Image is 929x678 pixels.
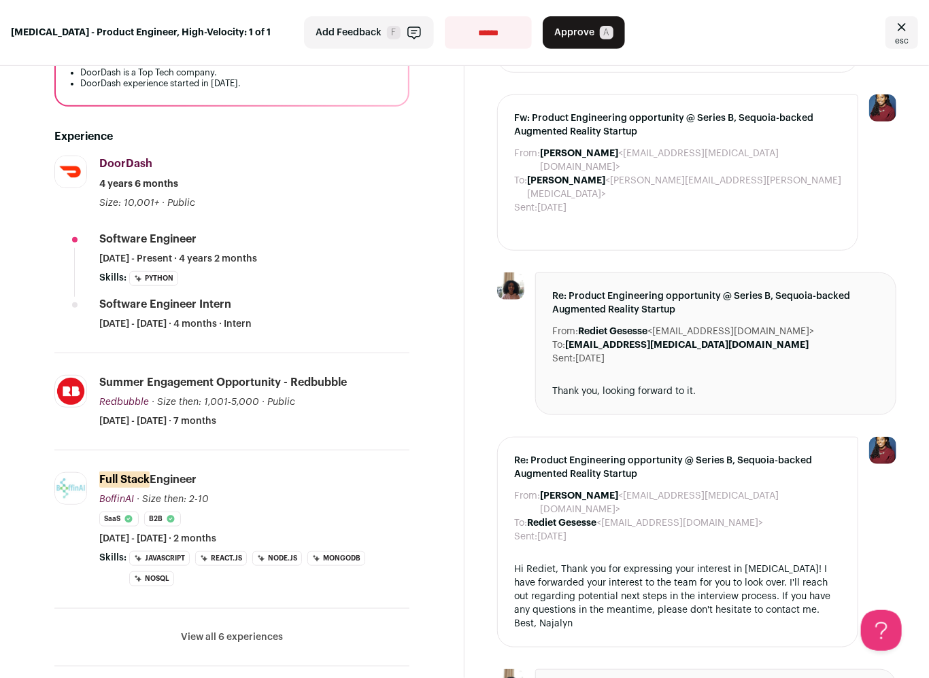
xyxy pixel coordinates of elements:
[537,201,567,215] dd: [DATE]
[99,232,197,247] div: Software Engineer
[99,158,152,169] span: DoorDash
[540,489,841,516] dd: <[EMAIL_ADDRESS][MEDICAL_DATA][DOMAIN_NAME]>
[304,16,434,49] button: Add Feedback F
[514,454,841,481] span: Re: Product Engineering opportunity @ Series B, Sequoia-backed Augmented Reality Startup
[152,397,259,407] span: · Size then: 1,001-5,000
[514,563,841,630] div: Hi Rediet, Thank you for expressing your interest in [MEDICAL_DATA]! I have forwarded your intere...
[262,395,265,409] span: ·
[387,26,401,39] span: F
[552,325,578,338] dt: From:
[514,111,841,139] span: Fw: Product Engineering opportunity @ Series B, Sequoia-backed Augmented Reality Startup
[527,176,605,185] b: [PERSON_NAME]
[55,473,86,504] img: 324cc12a66884b0d3fb9b55d9804ecfc8b6d698d7ee170045e4e08b89d114c3c.jpg
[144,512,181,527] li: B2B
[527,174,841,201] dd: <[PERSON_NAME][EMAIL_ADDRESS][PERSON_NAME][MEDICAL_DATA]>
[514,489,540,516] dt: From:
[99,177,178,191] span: 4 years 6 months
[129,571,174,586] li: NoSQL
[99,414,216,428] span: [DATE] - [DATE] · 7 months
[162,196,165,210] span: ·
[129,551,190,566] li: JavaScript
[99,198,159,208] span: Size: 10,001+
[552,338,565,352] dt: To:
[80,67,392,78] li: DoorDash is a Top Tech company.
[895,35,909,46] span: esc
[80,78,392,89] li: DoorDash experience started in [DATE].
[554,26,594,39] span: Approve
[600,26,613,39] span: A
[578,327,647,336] b: Rediet Gesesse
[252,551,302,566] li: Node.js
[578,325,814,338] dd: <[EMAIL_ADDRESS][DOMAIN_NAME]>
[129,271,178,286] li: Python
[540,147,841,174] dd: <[EMAIL_ADDRESS][MEDICAL_DATA][DOMAIN_NAME]>
[552,289,879,317] span: Re: Product Engineering opportunity @ Series B, Sequoia-backed Augmented Reality Startup
[552,385,879,398] div: Thank you, looking forward to it.
[99,297,231,312] div: Software Engineer Intern
[99,471,150,488] mark: Full Stack
[497,272,524,300] img: 6061fa04603b3ff7316ee0b11ca9fa51de2ccf3ac19b074c290cbd92d90707b9
[565,340,809,350] b: [EMAIL_ADDRESS][MEDICAL_DATA][DOMAIN_NAME]
[575,352,605,365] dd: [DATE]
[99,375,347,390] div: Summer Engagement Opportunity - Redbubble
[137,495,209,504] span: · Size then: 2-10
[861,610,902,651] iframe: Help Scout Beacon - Open
[181,630,283,644] button: View all 6 experiences
[99,271,126,285] span: Skills:
[514,147,540,174] dt: From:
[99,252,257,266] span: [DATE] - Present · 4 years 2 months
[99,512,139,527] li: SaaS
[869,437,896,464] img: 10010497-medium_jpg
[543,16,625,49] button: Approve A
[885,16,918,49] a: Close
[316,26,382,39] span: Add Feedback
[514,516,527,530] dt: To:
[55,376,86,407] img: 6afe55840b782e53e222b0615f215e2a18e34cf2260207b6eda3c4b5d51f737c.png
[167,198,195,208] span: Public
[99,495,134,504] span: BoffinAI
[99,532,216,546] span: [DATE] - [DATE] · 2 months
[99,397,149,407] span: Redbubble
[527,518,596,528] b: Rediet Gesesse
[55,156,86,188] img: fc24801c44fb5e30c1cefb02b2de4e005abff2e91624e73b9db046a12221a0e4.jpg
[537,530,567,543] dd: [DATE]
[869,94,896,122] img: 10010497-medium_jpg
[11,26,271,39] strong: [MEDICAL_DATA] - Product Engineer, High-Velocity: 1 of 1
[514,530,537,543] dt: Sent:
[527,516,763,530] dd: <[EMAIL_ADDRESS][DOMAIN_NAME]>
[195,551,247,566] li: React.js
[540,491,618,501] b: [PERSON_NAME]
[552,352,575,365] dt: Sent:
[307,551,365,566] li: MongoDB
[99,472,197,487] div: Engineer
[99,551,126,565] span: Skills:
[99,317,252,331] span: [DATE] - [DATE] · 4 months · Intern
[514,201,537,215] dt: Sent:
[267,397,295,407] span: Public
[54,128,409,145] h2: Experience
[514,174,527,201] dt: To:
[540,149,618,158] b: [PERSON_NAME]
